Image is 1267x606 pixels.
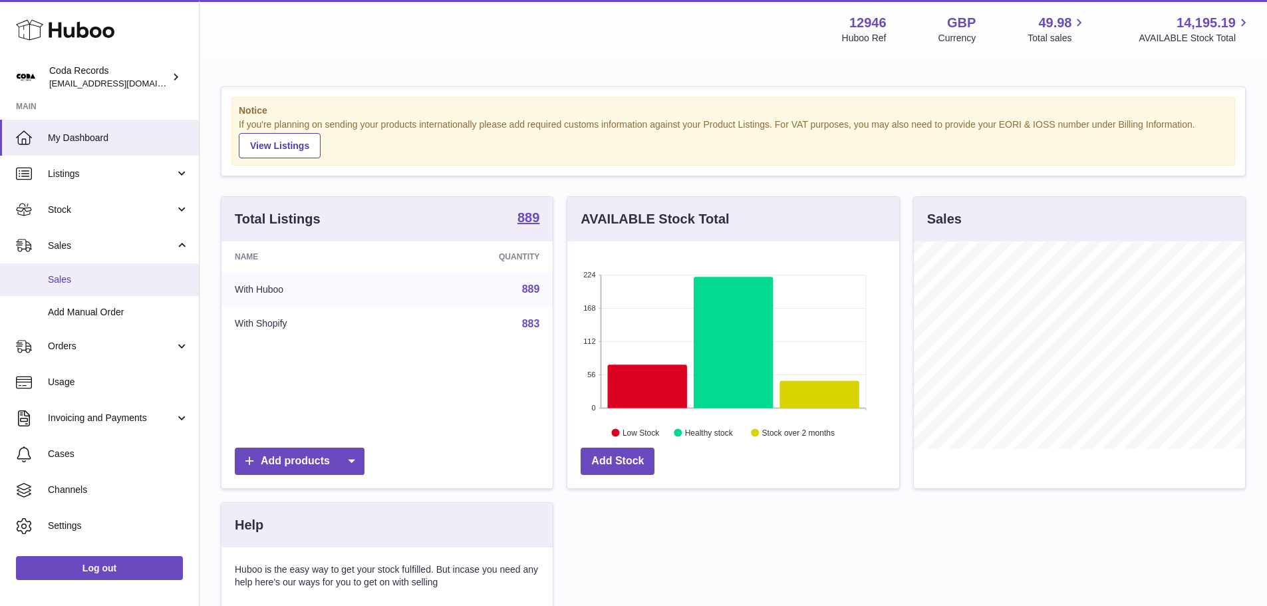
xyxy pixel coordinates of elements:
a: 889 [522,283,540,295]
td: With Huboo [221,272,400,307]
span: Add Manual Order [48,306,189,319]
span: Sales [48,273,189,286]
span: 14,195.19 [1177,14,1236,32]
span: Stock [48,204,175,216]
text: 112 [583,337,595,345]
text: 224 [583,271,595,279]
img: internalAdmin-12946@internal.huboo.com [16,67,36,87]
span: [EMAIL_ADDRESS][DOMAIN_NAME] [49,78,196,88]
th: Name [221,241,400,272]
a: View Listings [239,133,321,158]
a: 883 [522,318,540,329]
div: Huboo Ref [842,32,887,45]
h3: AVAILABLE Stock Total [581,210,729,228]
strong: Notice [239,104,1228,117]
div: Currency [938,32,976,45]
a: 889 [517,211,539,227]
span: Usage [48,376,189,388]
span: Cases [48,448,189,460]
a: 14,195.19 AVAILABLE Stock Total [1139,14,1251,45]
strong: 889 [517,211,539,224]
div: If you're planning on sending your products internationally please add required customs informati... [239,118,1228,158]
p: Huboo is the easy way to get your stock fulfilled. But incase you need any help here's our ways f... [235,563,539,589]
span: My Dashboard [48,132,189,144]
span: Listings [48,168,175,180]
span: Invoicing and Payments [48,412,175,424]
h3: Sales [927,210,962,228]
text: Stock over 2 months [762,428,835,437]
text: Healthy stock [685,428,734,437]
strong: 12946 [849,14,887,32]
a: Add Stock [581,448,654,475]
a: 49.98 Total sales [1028,14,1087,45]
span: Orders [48,340,175,353]
strong: GBP [947,14,976,32]
td: With Shopify [221,307,400,341]
h3: Total Listings [235,210,321,228]
span: Settings [48,520,189,532]
a: Log out [16,556,183,580]
text: 0 [592,404,596,412]
text: 168 [583,304,595,312]
text: Low Stock [623,428,660,437]
span: Total sales [1028,32,1087,45]
span: Sales [48,239,175,252]
div: Coda Records [49,65,169,90]
text: 56 [588,371,596,379]
span: AVAILABLE Stock Total [1139,32,1251,45]
th: Quantity [400,241,553,272]
h3: Help [235,516,263,534]
span: Channels [48,484,189,496]
span: 49.98 [1038,14,1071,32]
a: Add products [235,448,364,475]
